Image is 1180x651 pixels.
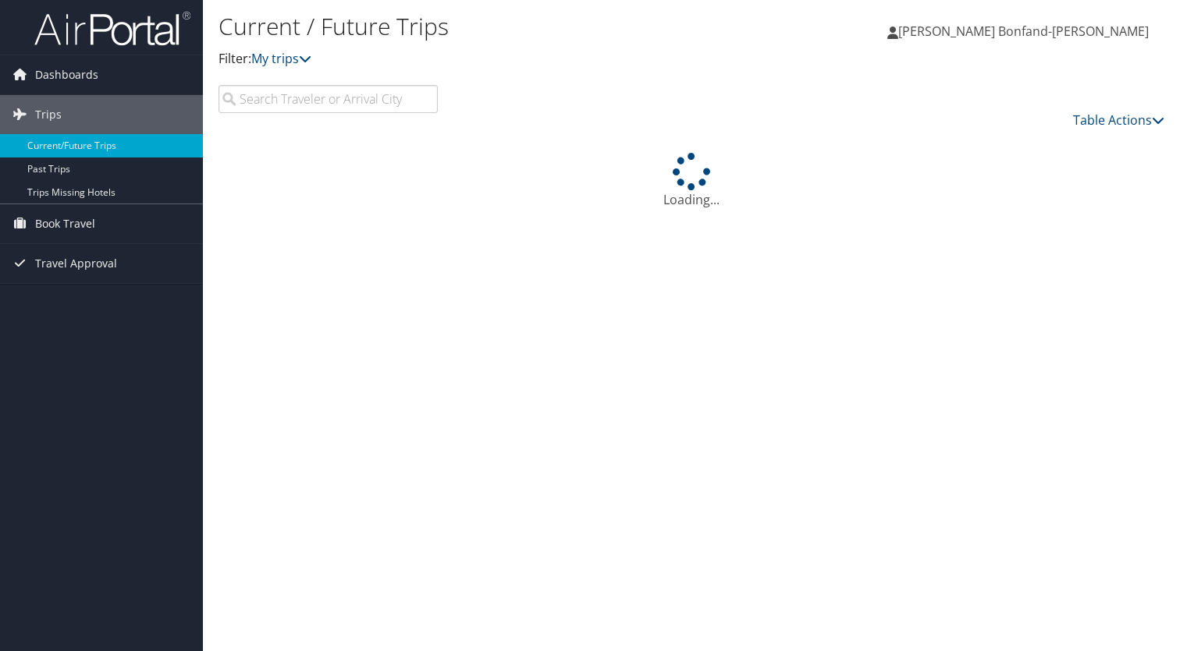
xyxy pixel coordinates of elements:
[219,153,1164,209] div: Loading...
[1073,111,1164,129] a: Table Actions
[251,50,311,67] a: My trips
[35,55,98,94] span: Dashboards
[35,204,95,243] span: Book Travel
[887,8,1164,55] a: [PERSON_NAME] Bonfand-[PERSON_NAME]
[219,85,438,113] input: Search Traveler or Arrival City
[35,95,62,134] span: Trips
[219,10,849,43] h1: Current / Future Trips
[34,10,190,47] img: airportal-logo.png
[35,244,117,283] span: Travel Approval
[898,23,1149,40] span: [PERSON_NAME] Bonfand-[PERSON_NAME]
[219,49,849,69] p: Filter:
